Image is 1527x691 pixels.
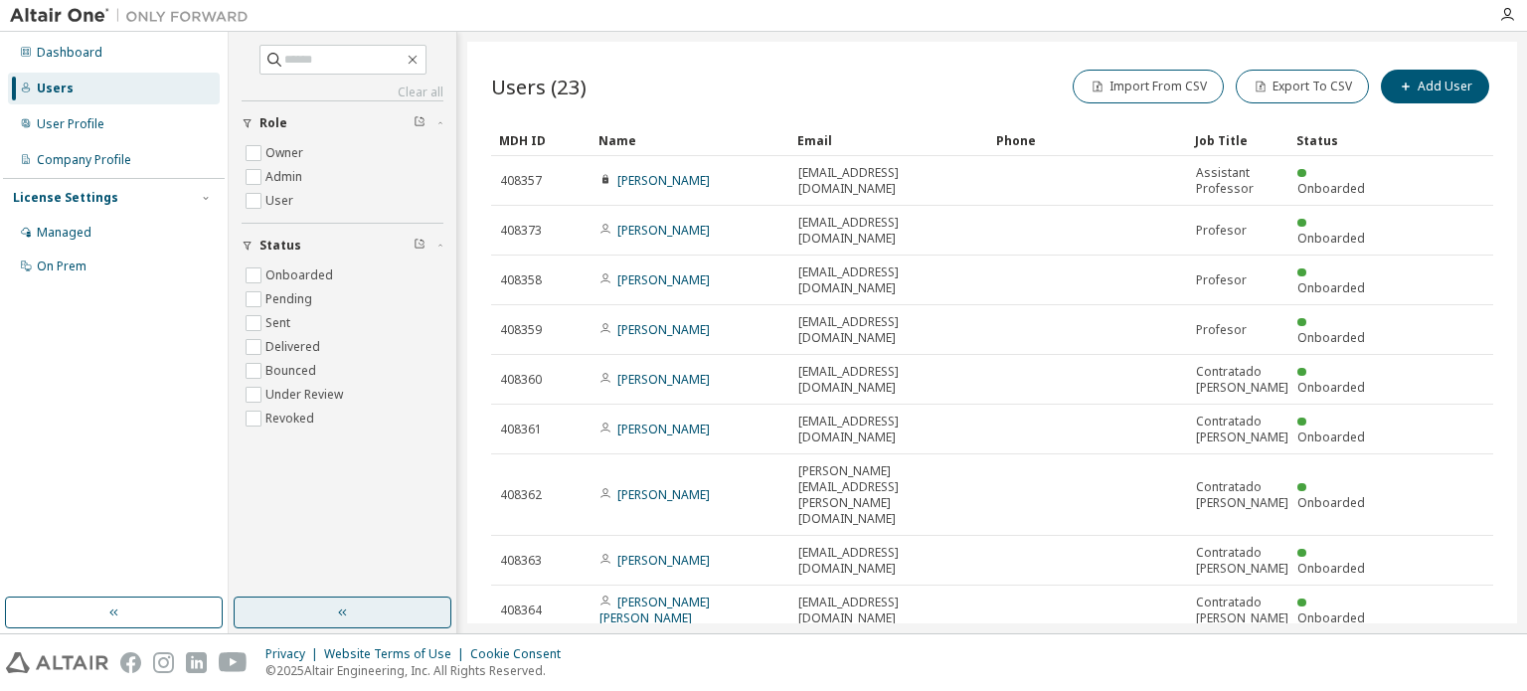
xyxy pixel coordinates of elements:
div: Name [598,124,781,156]
span: 408373 [500,223,542,239]
span: 408358 [500,272,542,288]
label: Delivered [265,335,324,359]
span: Onboarded [1297,560,1365,577]
label: User [265,189,297,213]
label: Revoked [265,407,318,431]
span: [EMAIL_ADDRESS][DOMAIN_NAME] [798,215,979,247]
span: Onboarded [1297,230,1365,247]
button: Export To CSV [1236,70,1369,103]
span: Contratado [PERSON_NAME] [1196,595,1288,626]
span: Profesor [1196,223,1247,239]
div: Job Title [1195,124,1280,156]
span: Contratado [PERSON_NAME] [1196,479,1288,511]
div: Website Terms of Use [324,646,470,662]
div: Status [1296,124,1380,156]
span: Users (23) [491,73,587,100]
span: Contratado [PERSON_NAME] [1196,364,1288,396]
a: [PERSON_NAME] [617,172,710,189]
img: facebook.svg [120,652,141,673]
span: [PERSON_NAME][EMAIL_ADDRESS][PERSON_NAME][DOMAIN_NAME] [798,463,979,527]
span: 408357 [500,173,542,189]
img: altair_logo.svg [6,652,108,673]
div: Managed [37,225,91,241]
div: MDH ID [499,124,583,156]
span: 408363 [500,553,542,569]
label: Pending [265,287,316,311]
div: Phone [996,124,1179,156]
span: Contratado [PERSON_NAME] [1196,414,1288,445]
div: Privacy [265,646,324,662]
a: [PERSON_NAME] [617,271,710,288]
span: [EMAIL_ADDRESS][DOMAIN_NAME] [798,364,979,396]
span: 408362 [500,487,542,503]
label: Sent [265,311,294,335]
span: [EMAIL_ADDRESS][DOMAIN_NAME] [798,264,979,296]
span: Assistant Professor [1196,165,1279,197]
span: Status [259,238,301,254]
label: Bounced [265,359,320,383]
span: Onboarded [1297,494,1365,511]
div: Company Profile [37,152,131,168]
span: Profesor [1196,322,1247,338]
span: Role [259,115,287,131]
p: © 2025 Altair Engineering, Inc. All Rights Reserved. [265,662,573,679]
span: [EMAIL_ADDRESS][DOMAIN_NAME] [798,545,979,577]
a: [PERSON_NAME] [617,321,710,338]
span: [EMAIL_ADDRESS][DOMAIN_NAME] [798,165,979,197]
label: Owner [265,141,307,165]
a: Clear all [242,85,443,100]
img: linkedin.svg [186,652,207,673]
a: [PERSON_NAME] [617,421,710,437]
span: Onboarded [1297,429,1365,445]
a: [PERSON_NAME] [617,222,710,239]
div: On Prem [37,259,86,274]
a: [PERSON_NAME] [PERSON_NAME] [599,594,710,626]
button: Import From CSV [1073,70,1224,103]
span: 408359 [500,322,542,338]
span: Onboarded [1297,609,1365,626]
span: Onboarded [1297,180,1365,197]
span: [EMAIL_ADDRESS][DOMAIN_NAME] [798,414,979,445]
div: User Profile [37,116,104,132]
span: Contratado [PERSON_NAME] [1196,545,1288,577]
a: [PERSON_NAME] [617,371,710,388]
img: instagram.svg [153,652,174,673]
span: Onboarded [1297,279,1365,296]
div: Email [797,124,980,156]
span: 408360 [500,372,542,388]
button: Add User [1381,70,1489,103]
a: [PERSON_NAME] [617,552,710,569]
span: Clear filter [414,238,425,254]
span: [EMAIL_ADDRESS][DOMAIN_NAME] [798,595,979,626]
span: [EMAIL_ADDRESS][DOMAIN_NAME] [798,314,979,346]
img: youtube.svg [219,652,248,673]
span: 408364 [500,603,542,618]
span: Onboarded [1297,329,1365,346]
img: Altair One [10,6,258,26]
button: Role [242,101,443,145]
label: Under Review [265,383,347,407]
label: Admin [265,165,306,189]
label: Onboarded [265,263,337,287]
span: Clear filter [414,115,425,131]
span: 408361 [500,422,542,437]
button: Status [242,224,443,267]
div: Cookie Consent [470,646,573,662]
span: Onboarded [1297,379,1365,396]
span: Profesor [1196,272,1247,288]
div: Dashboard [37,45,102,61]
a: [PERSON_NAME] [617,486,710,503]
div: License Settings [13,190,118,206]
div: Users [37,81,74,96]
